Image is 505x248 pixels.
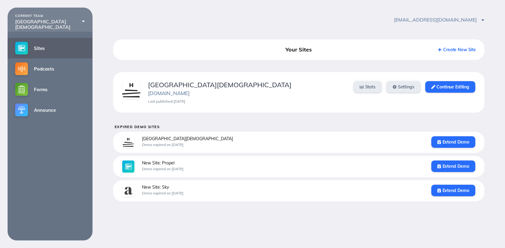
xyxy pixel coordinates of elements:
[142,136,424,141] div: [GEOGRAPHIC_DATA][DEMOGRAPHIC_DATA]
[148,81,346,89] div: [GEOGRAPHIC_DATA][DEMOGRAPHIC_DATA]
[354,81,382,93] a: Stats
[8,79,93,100] a: Forms
[8,38,93,58] a: Sites
[15,19,85,30] div: [GEOGRAPHIC_DATA][DEMOGRAPHIC_DATA]
[15,83,28,96] img: forms-small@2x.png
[142,160,424,165] div: New Site: Propel
[240,44,358,55] div: Your Sites
[15,14,85,18] div: CURRENT TEAM
[122,136,134,148] img: yi6qrzusiobb5tho.png
[122,160,134,173] img: sites-large@2x.jpg
[438,47,476,52] a: Create New Site
[386,81,420,93] a: Settings
[15,104,28,116] img: announce-small@2x.png
[431,136,475,148] a: Extend Demo
[122,81,140,99] img: psqtb4ykltgfx2pd.png
[394,17,484,23] span: [EMAIL_ADDRESS][DOMAIN_NAME]
[148,99,346,104] div: Last published [DATE]
[142,143,424,147] div: Demo expired on [DATE]
[148,90,190,96] a: [DOMAIN_NAME]
[142,191,424,195] div: Demo expired on [DATE]
[8,58,93,79] a: Podcasts
[431,185,475,196] a: Extend Demo
[122,185,134,197] img: 0n5e3kwwxbuc3jxm.jpg
[15,42,28,55] img: sites-small@2x.png
[425,81,475,93] a: Continue Editing
[142,185,424,190] div: New Site: Sky
[15,62,28,75] img: podcasts-small@2x.png
[431,160,475,172] a: Extend Demo
[115,125,484,129] h5: Expired Demo Sites
[142,167,424,171] div: Demo expired on [DATE]
[8,100,93,120] a: Announce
